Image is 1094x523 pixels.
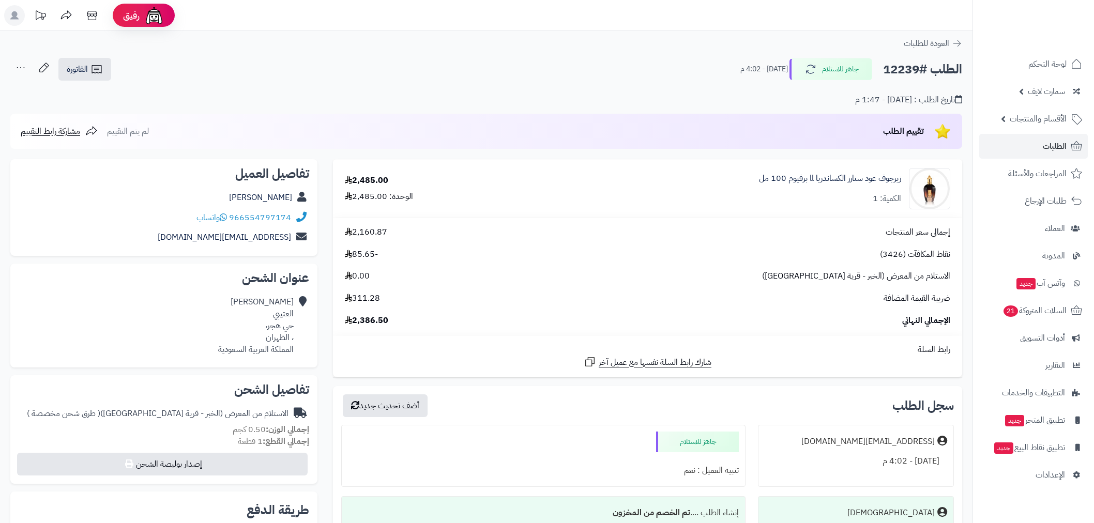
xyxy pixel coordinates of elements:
span: أدوات التسويق [1020,331,1065,345]
div: [EMAIL_ADDRESS][DOMAIN_NAME] [801,436,935,448]
small: 0.50 كجم [233,423,309,436]
span: تقييم الطلب [883,125,924,137]
h2: طريقة الدفع [247,504,309,516]
a: العملاء [979,216,1088,241]
span: تطبيق المتجر [1004,413,1065,427]
h2: الطلب #12239 [883,59,962,80]
div: الوحدة: 2,485.00 [345,191,413,203]
a: طلبات الإرجاع [979,189,1088,213]
a: المراجعات والأسئلة [979,161,1088,186]
span: الطلبات [1043,139,1067,153]
div: [DEMOGRAPHIC_DATA] [847,507,935,519]
span: سمارت لايف [1028,84,1065,99]
span: التقارير [1045,358,1065,373]
a: السلات المتروكة21 [979,298,1088,323]
span: طلبات الإرجاع [1025,194,1067,208]
span: وآتس آب [1015,276,1065,290]
h2: عنوان الشحن [19,272,309,284]
a: مشاركة رابط التقييم [21,125,98,137]
span: الفاتورة [67,63,88,75]
button: جاهز للاستلام [789,58,872,80]
div: الكمية: 1 [873,193,901,205]
div: 2,485.00 [345,175,388,187]
a: واتساب [196,211,227,224]
a: تطبيق نقاط البيعجديد [979,435,1088,460]
small: 1 قطعة [238,435,309,448]
span: لم يتم التقييم [107,125,149,137]
a: الطلبات [979,134,1088,159]
span: 21 [1004,305,1019,317]
span: السلات المتروكة [1002,303,1067,318]
span: 0.00 [345,270,370,282]
span: جديد [994,442,1013,454]
div: [DATE] - 4:02 م [765,451,947,471]
h2: تفاصيل الشحن [19,383,309,396]
a: الإعدادات [979,463,1088,487]
small: [DATE] - 4:02 م [740,64,788,74]
div: الاستلام من المعرض (الخبر - قرية [GEOGRAPHIC_DATA]) [27,408,288,420]
span: العودة للطلبات [904,37,949,50]
span: 2,160.87 [345,226,387,238]
div: جاهز للاستلام [656,432,739,452]
a: وآتس آبجديد [979,271,1088,296]
span: ( طرق شحن مخصصة ) [27,407,100,420]
a: المدونة [979,243,1088,268]
span: المراجعات والأسئلة [1008,166,1067,181]
span: الأقسام والمنتجات [1010,112,1067,126]
strong: إجمالي الوزن: [266,423,309,436]
span: المدونة [1042,249,1065,263]
a: 966554797174 [229,211,291,224]
span: إجمالي سعر المنتجات [886,226,950,238]
a: التقارير [979,353,1088,378]
span: جديد [1016,278,1036,289]
img: 8033488154950-xerjoff-xerjoff-oud-stars-alexandria-ii-_u_-parfum-50-ml-90x90.jpg [909,168,950,209]
span: نقاط المكافآت (3426) [880,249,950,260]
a: العودة للطلبات [904,37,962,50]
span: جديد [1005,415,1024,426]
span: مشاركة رابط التقييم [21,125,80,137]
div: تاريخ الطلب : [DATE] - 1:47 م [855,94,962,106]
span: 311.28 [345,293,380,304]
div: إنشاء الطلب .... [348,503,739,523]
a: التطبيقات والخدمات [979,380,1088,405]
a: لوحة التحكم [979,52,1088,76]
span: لوحة التحكم [1028,57,1067,71]
b: تم الخصم من المخزون [613,506,690,519]
span: الإجمالي النهائي [902,315,950,327]
span: شارك رابط السلة نفسها مع عميل آخر [599,357,711,368]
h3: سجل الطلب [892,399,954,412]
span: ضريبة القيمة المضافة [884,293,950,304]
span: رفيق [123,9,140,22]
a: [PERSON_NAME] [229,191,292,204]
strong: إجمالي القطع: [263,435,309,448]
img: logo-2.png [1024,23,1084,45]
a: أدوات التسويق [979,326,1088,350]
a: زيرجوف عود ستارز الكساندريا ll برفيوم 100 مل [759,173,901,184]
span: تطبيق نقاط البيع [993,440,1065,455]
a: تحديثات المنصة [27,5,53,28]
button: إصدار بوليصة الشحن [17,453,308,475]
a: الفاتورة [58,58,111,81]
a: تطبيق المتجرجديد [979,408,1088,433]
h2: تفاصيل العميل [19,167,309,180]
span: العملاء [1045,221,1065,236]
div: رابط السلة [337,344,958,356]
span: الإعدادات [1036,468,1065,482]
div: تنبيه العميل : نعم [348,460,739,481]
span: -85.65 [345,249,378,260]
a: شارك رابط السلة نفسها مع عميل آخر [584,356,711,368]
a: [EMAIL_ADDRESS][DOMAIN_NAME] [158,231,291,243]
span: 2,386.50 [345,315,388,327]
div: [PERSON_NAME] العتيبي حي هجر، ، الظهران المملكة العربية السعودية [218,296,294,355]
span: الاستلام من المعرض (الخبر - قرية [GEOGRAPHIC_DATA]) [762,270,950,282]
span: التطبيقات والخدمات [1002,386,1065,400]
img: ai-face.png [144,5,164,26]
button: أضف تحديث جديد [343,394,428,417]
